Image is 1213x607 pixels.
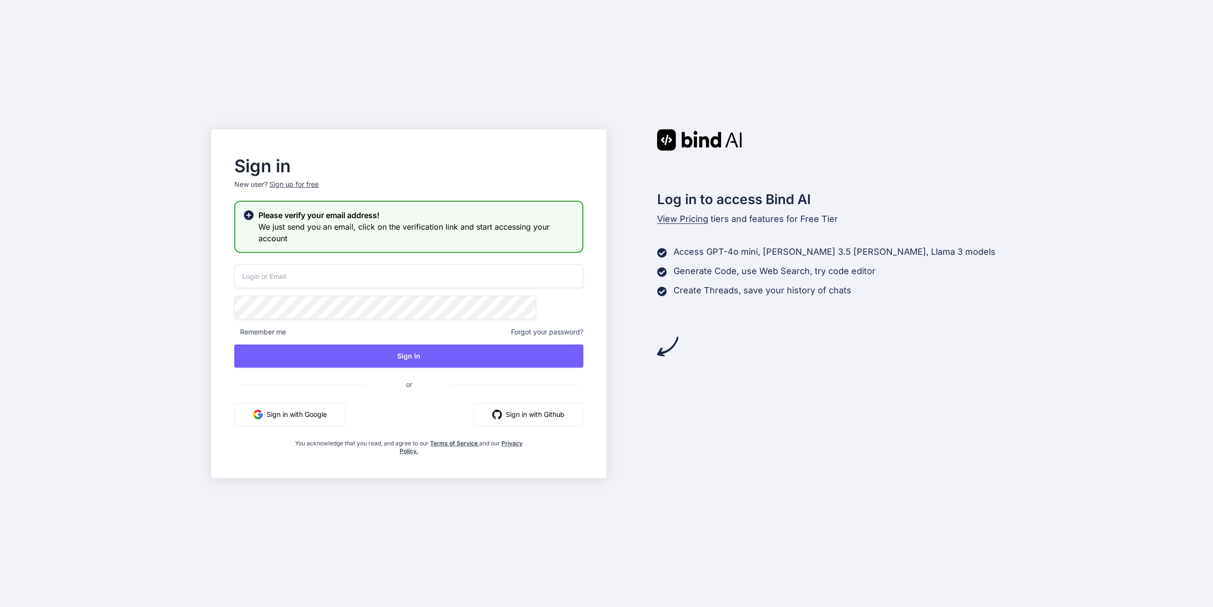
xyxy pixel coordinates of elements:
[253,410,263,419] img: google
[511,327,583,337] span: Forgot your password?
[258,209,575,221] h2: Please verify your email address!
[674,245,996,259] p: Access GPT-4o mini, [PERSON_NAME] 3.5 [PERSON_NAME], Llama 3 models
[400,440,523,455] a: Privacy Policy.
[657,129,742,151] img: Bind AI logo
[367,372,451,396] span: or
[674,264,876,278] p: Generate Code, use Web Search, try code editor
[234,345,583,368] button: Sign In
[674,284,851,297] p: Create Threads, save your history of chats
[492,410,502,419] img: github
[657,189,1002,209] h2: Log in to access Bind AI
[234,327,286,337] span: Remember me
[293,434,526,455] div: You acknowledge that you read, and agree to our and our
[234,179,583,201] p: New user?
[473,403,583,426] button: Sign in with Github
[234,264,583,288] input: Login or Email
[430,440,479,447] a: Terms of Service
[234,158,583,174] h2: Sign in
[657,336,678,357] img: arrow
[270,179,319,189] div: Sign up for free
[258,221,575,244] h3: We just send you an email, click on the verification link and start accessing your account
[657,214,708,224] span: View Pricing
[657,212,1002,226] p: tiers and features for Free Tier
[234,403,346,426] button: Sign in with Google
